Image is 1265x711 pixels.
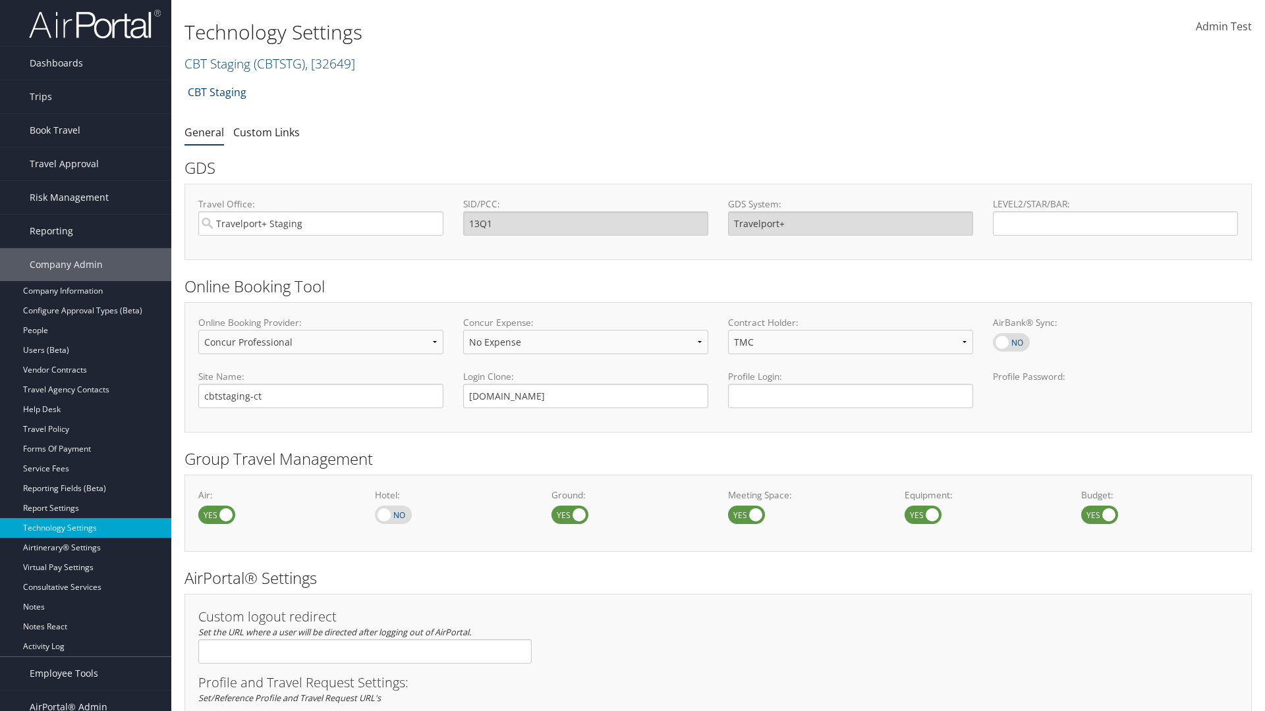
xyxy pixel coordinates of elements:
label: Site Name: [198,370,443,383]
label: Login Clone: [463,370,708,383]
label: SID/PCC: [463,197,708,211]
span: Company Admin [30,248,103,281]
span: , [ 32649 ] [305,55,355,72]
h2: GDS [184,157,1242,179]
label: LEVEL2/STAR/BAR: [993,197,1238,211]
a: Admin Test [1196,7,1252,47]
span: Travel Approval [30,147,99,180]
label: Hotel: [375,488,532,502]
label: Budget: [1081,488,1238,502]
label: Travel Office: [198,197,443,211]
label: Air: [198,488,355,502]
label: AirBank® Sync [993,333,1030,352]
span: Book Travel [30,114,80,147]
h3: Custom logout redirect [198,610,532,623]
a: CBT Staging [184,55,355,72]
h3: Profile and Travel Request Settings: [198,676,1238,689]
span: Risk Management [30,181,109,214]
span: Reporting [30,215,73,248]
label: AirBank® Sync: [993,316,1238,329]
h2: AirPortal® Settings [184,567,1252,589]
span: Dashboards [30,47,83,80]
span: Trips [30,80,52,113]
span: Admin Test [1196,19,1252,34]
label: Profile Login: [728,370,973,408]
img: airportal-logo.png [29,9,161,39]
em: Set/Reference Profile and Travel Request URL's [198,692,381,704]
h2: Online Booking Tool [184,275,1252,298]
a: CBT Staging [188,79,246,105]
span: ( CBTSTG ) [254,55,305,72]
a: Custom Links [233,125,300,140]
a: General [184,125,224,140]
h1: Technology Settings [184,18,896,46]
label: Online Booking Provider: [198,316,443,329]
label: GDS System: [728,197,973,211]
label: Contract Holder: [728,316,973,329]
label: Concur Expense: [463,316,708,329]
label: Meeting Space: [728,488,885,502]
label: Profile Password: [993,370,1238,408]
label: Ground: [551,488,708,502]
span: Employee Tools [30,657,98,690]
h2: Group Travel Management [184,448,1252,470]
em: Set the URL where a user will be directed after logging out of AirPortal. [198,626,471,638]
input: Profile Login: [728,384,973,408]
label: Equipment: [905,488,1061,502]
